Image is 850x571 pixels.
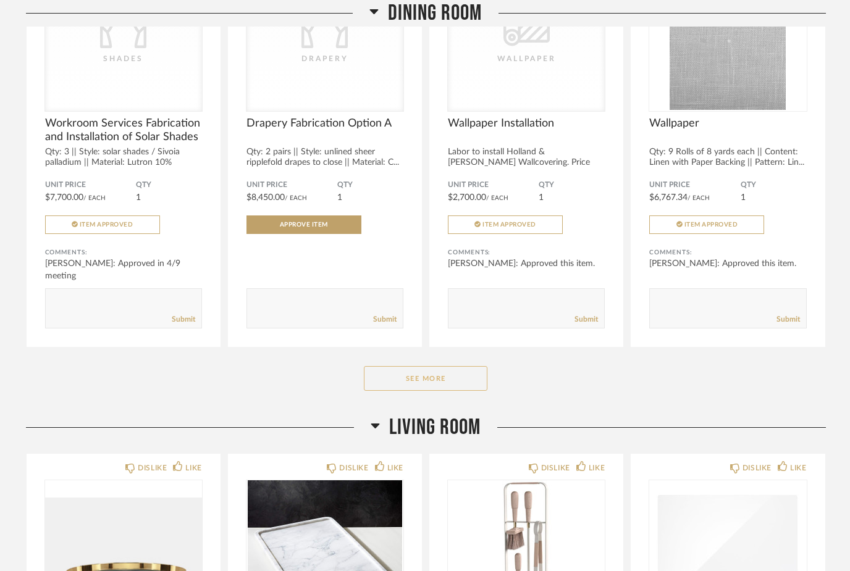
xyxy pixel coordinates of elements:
div: LIKE [387,462,403,474]
div: LIKE [185,462,201,474]
div: DISLIKE [339,462,368,474]
span: / Each [688,195,710,201]
span: Wallpaper Installation [448,117,605,130]
span: QTY [539,180,605,190]
span: QTY [337,180,403,190]
span: / Each [285,195,307,201]
span: Item Approved [684,222,738,228]
a: Submit [373,314,397,325]
div: DISLIKE [743,462,772,474]
span: QTY [741,180,807,190]
div: Comments: [649,246,806,259]
div: [PERSON_NAME]: Approved this item. [448,257,605,270]
span: 1 [136,193,141,202]
span: Item Approved [482,222,536,228]
div: [PERSON_NAME]: Approved in 4/9 meeting [45,257,202,282]
span: Workroom Services Fabrication and Installation of Solar Shades [45,117,202,144]
button: Item Approved [45,215,160,234]
span: / Each [486,195,508,201]
div: [PERSON_NAME]: Approved this item. [649,257,806,270]
div: Wallpaper [465,52,588,65]
span: 1 [741,193,746,202]
button: See More [364,366,487,391]
a: Submit [172,314,195,325]
div: Drapery [263,52,387,65]
span: Living Room [389,414,481,441]
span: QTY [136,180,202,190]
span: $7,700.00 [45,193,83,202]
span: Unit Price [246,180,337,190]
span: $2,700.00 [448,193,486,202]
span: Item Approved [80,222,133,228]
div: LIKE [589,462,605,474]
div: Qty: 2 pairs || Style: unlined sheer ripplefold drapes to close || Material: C... [246,147,403,168]
div: Shades [62,52,185,65]
span: Approve Item [280,222,328,228]
span: 1 [337,193,342,202]
span: $8,450.00 [246,193,285,202]
div: DISLIKE [541,462,570,474]
span: Unit Price [45,180,136,190]
span: / Each [83,195,106,201]
div: Labor to install Holland & [PERSON_NAME] Wallcovering. Price does not include ta... [448,147,605,178]
div: Comments: [45,246,202,259]
a: Submit [776,314,800,325]
button: Approve Item [246,215,361,234]
span: $6,767.34 [649,193,688,202]
span: Unit Price [649,180,740,190]
button: Item Approved [649,215,764,234]
span: Unit Price [448,180,539,190]
div: Comments: [448,246,605,259]
span: Drapery Fabrication Option A [246,117,403,130]
span: 1 [539,193,544,202]
button: Item Approved [448,215,563,234]
span: Wallpaper [649,117,806,130]
div: LIKE [790,462,806,474]
div: Qty: 3 || Style: solar shades / Sivoia palladium || Material: Lutron 10% Mono... [45,147,202,178]
a: Submit [574,314,598,325]
div: DISLIKE [138,462,167,474]
div: Qty: 9 Rolls of 8 yards each || Content: Linen with Paper Backing || Pattern: Lin... [649,147,806,168]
